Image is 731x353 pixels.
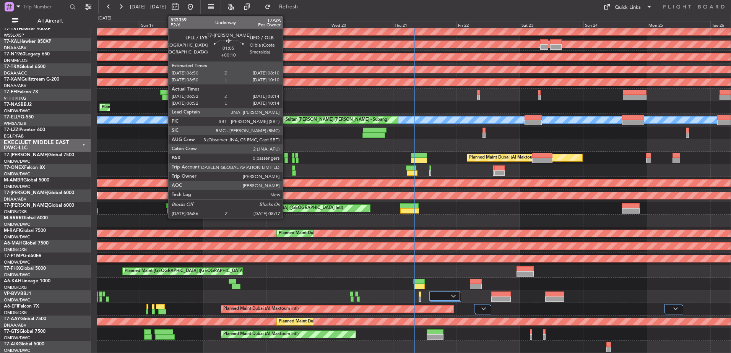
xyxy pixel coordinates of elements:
[218,165,281,176] div: Planned Maint Geneva (Cointrin)
[4,310,27,316] a: OMDB/DXB
[4,241,23,246] span: A6-MAH
[4,32,24,38] a: WSSL/XSP
[4,304,18,309] span: A6-EFI
[673,307,678,310] img: arrow-gray.svg
[20,18,81,24] span: All Aircraft
[4,70,27,76] a: DGAA/ACC
[4,96,26,101] a: VHHH/HKG
[469,152,544,164] div: Planned Maint Dubai (Al Maktoum Intl)
[4,27,19,31] span: T7-TST
[647,21,710,28] div: Mon 25
[8,15,83,27] button: All Aircraft
[4,279,21,283] span: A6-KAH
[4,90,38,94] a: T7-FFIFalcon 7X
[4,159,30,164] a: OMDW/DWC
[4,52,25,57] span: T7-N1960
[4,39,51,44] a: T7-XALHawker 850XP
[205,114,388,126] div: Unplanned Maint [GEOGRAPHIC_DATA] (Sultan [PERSON_NAME] [PERSON_NAME] - Subang)
[4,342,44,347] a: T7-AIXGlobal 5000
[130,3,166,10] span: [DATE] - [DATE]
[393,21,456,28] div: Thu 21
[4,65,19,69] span: T7-TRX
[261,1,307,13] button: Refresh
[4,228,20,233] span: M-RAFI
[23,1,67,13] input: Trip Number
[4,203,74,208] a: T7-[PERSON_NAME]Global 6000
[76,21,140,28] div: Sat 16
[4,285,27,290] a: OMDB/DXB
[4,222,30,227] a: OMDW/DWC
[4,171,30,177] a: OMDW/DWC
[215,202,343,214] div: Planned Maint [GEOGRAPHIC_DATA] ([GEOGRAPHIC_DATA] Intl)
[4,153,74,157] a: T7-[PERSON_NAME]Global 7500
[140,21,203,28] div: Sun 17
[4,191,74,195] a: T7-[PERSON_NAME]Global 6000
[4,317,20,321] span: T7-AAY
[4,291,20,296] span: VP-BVV
[223,303,299,315] div: Planned Maint Dubai (Al Maktoum Intl)
[279,228,354,239] div: Planned Maint Dubai (Al Maktoum Intl)
[266,21,330,28] div: Tue 19
[279,316,354,327] div: Planned Maint Dubai (Al Maktoum Intl)
[4,297,30,303] a: OMDW/DWC
[4,291,31,296] a: VP-BVVBBJ1
[4,329,45,334] a: T7-GTSGlobal 7500
[4,191,48,195] span: T7-[PERSON_NAME]
[330,21,393,28] div: Wed 20
[4,329,19,334] span: T7-GTS
[4,178,23,183] span: M-AMBR
[4,165,45,170] a: T7-ONEXFalcon 8X
[4,266,46,271] a: T7-FHXGlobal 5000
[4,45,26,51] a: DNAA/ABV
[481,307,486,310] img: arrow-gray.svg
[4,128,19,132] span: T7-LZZI
[4,234,30,240] a: OMDW/DWC
[98,15,111,22] div: [DATE]
[4,102,32,107] a: T7-NASBBJ2
[4,115,34,120] a: T7-ELLYG-550
[4,184,30,189] a: OMDW/DWC
[4,254,23,258] span: T7-P1MP
[4,317,46,321] a: T7-AAYGlobal 7500
[4,216,48,220] a: M-RRRRGlobal 6000
[4,77,21,82] span: T7-XAM
[4,115,21,120] span: T7-ELLY
[4,266,20,271] span: T7-FHX
[4,241,49,246] a: A6-MAHGlobal 7500
[223,329,299,340] div: Planned Maint Dubai (Al Maktoum Intl)
[4,304,39,309] a: A6-EFIFalcon 7X
[4,121,26,126] a: WMSA/SZB
[4,102,21,107] span: T7-NAS
[599,1,656,13] button: Quick Links
[583,21,647,28] div: Sun 24
[4,247,27,253] a: OMDB/DXB
[4,52,50,57] a: T7-N1960Legacy 650
[4,216,22,220] span: M-RRRR
[4,27,50,31] a: T7-TSTHawker 900XP
[4,108,30,114] a: OMDW/DWC
[4,279,50,283] a: A6-KAHLineage 1000
[4,228,46,233] a: M-RAFIGlobal 7500
[125,266,280,277] div: Planned Maint [GEOGRAPHIC_DATA] ([GEOGRAPHIC_DATA][PERSON_NAME])
[4,322,26,328] a: DNAA/ABV
[4,165,24,170] span: T7-ONEX
[4,77,59,82] a: T7-XAMGulfstream G-200
[4,209,27,215] a: OMDB/DXB
[4,39,19,44] span: T7-XAL
[4,254,42,258] a: T7-P1MPG-650ER
[4,178,49,183] a: M-AMBRGlobal 5000
[615,4,641,11] div: Quick Links
[98,190,173,201] div: Planned Maint Dubai (Al Maktoum Intl)
[4,335,30,341] a: OMDW/DWC
[4,90,17,94] span: T7-FFI
[4,342,18,347] span: T7-AIX
[102,102,188,113] div: Planned Maint Abuja ([PERSON_NAME] Intl)
[4,128,45,132] a: T7-LZZIPraetor 600
[520,21,583,28] div: Sat 23
[451,295,456,298] img: arrow-gray.svg
[4,133,24,139] a: EGLF/FAB
[456,21,520,28] div: Fri 22
[273,4,305,10] span: Refresh
[4,203,48,208] span: T7-[PERSON_NAME]
[4,58,28,63] a: DNMM/LOS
